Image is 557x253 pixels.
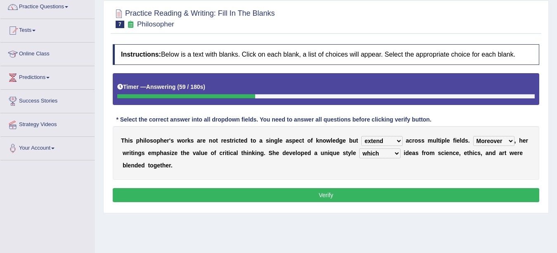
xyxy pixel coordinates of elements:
b: n [131,162,135,169]
b: n [135,150,138,156]
b: r [167,137,169,144]
b: a [486,150,489,156]
b: g [138,150,142,156]
b: n [324,150,328,156]
b: f [214,150,216,156]
b: e [164,137,167,144]
b: a [164,150,167,156]
b: a [259,137,263,144]
b: e [343,137,346,144]
b: l [199,150,201,156]
b: s [421,137,424,144]
b: h [273,150,276,156]
b: i [255,150,257,156]
b: r [232,137,234,144]
b: S [268,150,272,156]
b: p [292,137,296,144]
b: c [235,137,239,144]
b: p [136,137,140,144]
b: h [243,150,247,156]
b: c [409,137,412,144]
b: t [239,137,241,144]
b: t [226,150,228,156]
b: a [412,150,415,156]
b: i [170,150,171,156]
b: e [204,150,208,156]
b: o [211,150,214,156]
b: ( [177,84,179,90]
b: i [234,137,236,144]
b: f [311,137,313,144]
b: i [473,150,474,156]
b: s [343,150,346,156]
b: w [326,137,331,144]
b: . [171,162,173,169]
b: d [282,150,286,156]
b: e [166,162,169,169]
b: g [260,150,264,156]
b: s [190,137,194,144]
b: e [519,150,523,156]
b: . [264,150,265,156]
b: k [252,150,255,156]
b: l [445,137,447,144]
b: e [241,137,244,144]
b: h [140,137,143,144]
b: e [279,137,282,144]
b: l [296,150,297,156]
b: Answering [146,84,176,90]
b: i [247,150,248,156]
b: r [502,150,504,156]
b: e [286,150,289,156]
b: t [148,162,150,169]
small: Exam occurring question [126,21,135,29]
b: d [141,162,145,169]
b: h [469,150,473,156]
b: r [127,150,129,156]
b: d [461,137,465,144]
b: o [323,137,327,144]
b: c [230,150,233,156]
b: e [457,137,460,144]
b: f [422,150,424,156]
b: s [465,137,468,144]
b: r [221,137,223,144]
b: b [349,137,353,144]
b: p [156,137,160,144]
b: r [185,137,187,144]
div: * Select the correct answer into all dropdown fields. You need to answer all questions before cli... [113,115,435,124]
b: e [456,150,459,156]
b: l [126,162,128,169]
b: , [514,137,516,144]
b: n [488,150,492,156]
b: a [286,137,289,144]
b: c [441,150,444,156]
b: e [138,162,141,169]
b: s [477,150,481,156]
b: e [157,162,160,169]
b: l [145,137,147,144]
b: c [453,150,456,156]
b: u [201,150,204,156]
b: e [148,150,151,156]
b: a [314,150,318,156]
b: a [196,150,199,156]
b: c [219,150,223,156]
b: c [474,150,477,156]
b: e [523,137,526,144]
b: a [197,137,200,144]
b: n [319,137,323,144]
h4: Below is a text with blanks. Click on each blank, a list of choices will appear. Select the appro... [113,44,539,65]
b: t [160,162,162,169]
b: t [131,150,133,156]
b: i [133,150,135,156]
b: o [307,137,311,144]
b: T [121,137,125,144]
b: z [171,150,174,156]
b: e [332,137,336,144]
b: s [289,137,292,144]
b: r [169,162,171,169]
b: s [266,137,269,144]
a: Tests [0,19,95,40]
b: i [269,137,270,144]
